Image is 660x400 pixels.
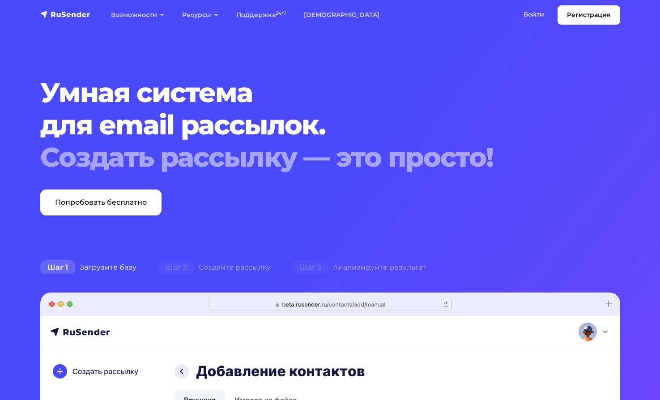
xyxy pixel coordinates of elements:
[276,10,286,16] sup: 24/7
[40,10,90,19] img: RuSender
[295,6,388,24] a: [DEMOGRAPHIC_DATA]
[40,77,571,173] h1: Умная система для email рассылок.
[292,260,328,275] span: Шаг 3
[173,6,227,24] a: Ресурсы
[147,258,281,276] div: Создайте рассылку
[102,6,173,24] a: Возможности
[515,5,553,24] a: Войти
[227,6,295,24] a: Поддержка24/7
[40,141,571,173] div: Создать рассылку — это просто!
[158,260,194,275] span: Шаг 2
[40,189,162,215] a: Попробовать бесплатно
[281,258,437,276] div: Анализируйте результат
[558,5,620,25] a: Регистрация
[30,258,147,276] div: Загрузите базу
[40,260,75,275] span: Шаг 1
